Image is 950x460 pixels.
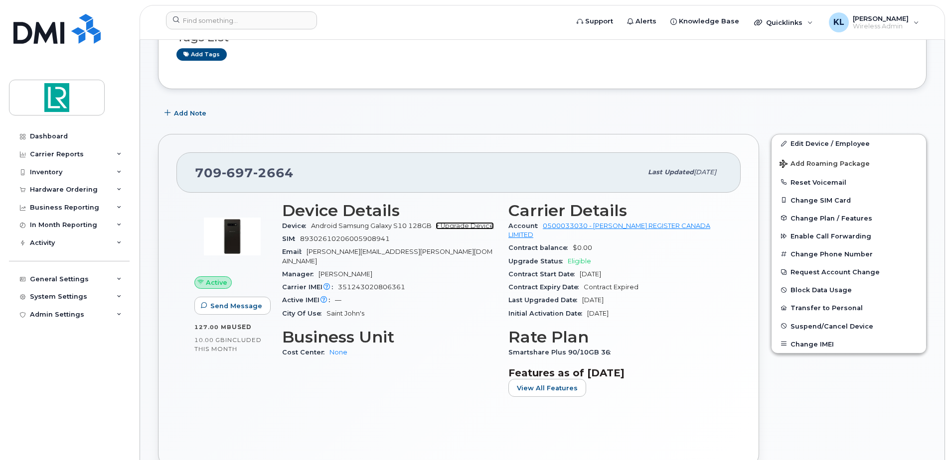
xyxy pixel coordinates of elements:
button: View All Features [508,379,586,397]
a: Alerts [620,11,663,31]
span: Eligible [568,257,591,265]
span: Active [206,278,227,287]
a: Support [570,11,620,31]
button: Add Note [158,104,215,122]
button: Change Phone Number [772,245,926,263]
span: [PERSON_NAME] [318,270,372,278]
h3: Device Details [282,202,496,220]
span: Manager [282,270,318,278]
img: image20231002-3703462-dkhqql.jpeg [202,207,262,266]
a: 0500033030 - [PERSON_NAME] REGISTER CANADA LIMITED [508,222,710,238]
span: Contract Expired [584,283,638,291]
span: [PERSON_NAME] [853,14,909,22]
span: Knowledge Base [679,16,739,26]
button: Transfer to Personal [772,299,926,317]
a: Knowledge Base [663,11,746,31]
span: Device [282,222,311,230]
a: + Upgrade Device [436,222,494,230]
span: Contract Start Date [508,270,580,278]
h3: Features as of [DATE] [508,367,723,379]
button: Enable Call Forwarding [772,227,926,245]
button: Change SIM Card [772,191,926,209]
span: Suspend/Cancel Device [791,322,873,330]
div: Quicklinks [747,12,820,32]
button: Block Data Usage [772,281,926,299]
span: Add Roaming Package [780,160,870,169]
button: Reset Voicemail [772,173,926,191]
h3: Business Unit [282,328,496,346]
span: 127.00 MB [194,324,232,331]
h3: Rate Plan [508,328,723,346]
span: Enable Call Forwarding [791,232,871,240]
span: Alerts [635,16,656,26]
span: View All Features [517,383,578,393]
span: $0.00 [573,244,592,251]
span: Contract balance [508,244,573,251]
span: 351243020806361 [338,283,405,291]
button: Suspend/Cancel Device [772,317,926,335]
span: Last updated [648,168,694,176]
span: Smartshare Plus 90/10GB 36 [508,348,616,356]
a: Add tags [176,48,227,61]
span: 697 [222,165,253,180]
span: SIM [282,235,300,242]
span: 2664 [253,165,294,180]
span: used [232,323,252,331]
button: Change Plan / Features [772,209,926,227]
span: 709 [195,165,294,180]
a: None [329,348,347,356]
span: Saint John's [326,310,364,317]
button: Add Roaming Package [772,153,926,173]
h3: Tags List [176,31,908,44]
span: Support [585,16,613,26]
button: Request Account Change [772,263,926,281]
span: Last Upgraded Date [508,296,582,304]
input: Find something... [166,11,317,29]
span: [DATE] [694,168,716,176]
span: Quicklinks [766,18,802,26]
span: Upgrade Status [508,257,568,265]
span: City Of Use [282,310,326,317]
span: [DATE] [587,310,609,317]
span: Contract Expiry Date [508,283,584,291]
button: Send Message [194,297,271,315]
span: Wireless Admin [853,22,909,30]
span: 10.00 GB [194,337,225,344]
span: Active IMEI [282,296,335,304]
a: Edit Device / Employee [772,134,926,152]
span: included this month [194,336,262,352]
span: Cost Center [282,348,329,356]
h3: Carrier Details [508,202,723,220]
span: Initial Activation Date [508,310,587,317]
span: KL [833,16,844,28]
div: Kasey Ledet [822,12,926,32]
span: 89302610206005908941 [300,235,390,242]
span: — [335,296,341,304]
span: [DATE] [580,270,601,278]
span: Send Message [210,301,262,311]
span: [PERSON_NAME][EMAIL_ADDRESS][PERSON_NAME][DOMAIN_NAME] [282,248,492,264]
span: Android Samsung Galaxy S10 128GB [311,222,432,230]
span: Carrier IMEI [282,283,338,291]
span: Email [282,248,307,255]
button: Change IMEI [772,335,926,353]
span: Account [508,222,543,230]
span: Add Note [174,109,206,118]
span: Change Plan / Features [791,214,872,222]
span: [DATE] [582,296,604,304]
